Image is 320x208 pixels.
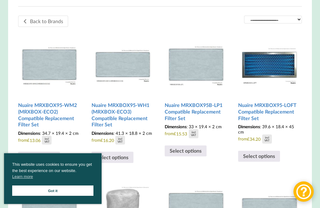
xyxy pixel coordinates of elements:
div: 15.53 [174,129,198,138]
span: £ [27,138,30,143]
span: from [165,124,227,138]
h2: Nuaire MRXBOX95-WM2 (MRXBOX-ECO2) Compatible Replacement Filter Set [18,99,81,130]
a: Nuaire MRXBOX95-WM2 (MRXBOX-ECO2) Compatible Replacement Filter Set Dimensions: 34.7 × 19.4 × 2 c... [18,32,81,145]
a: Got it cookie [12,185,93,196]
a: Select options for “Nuaire MRXBOX95-LOFT Compatible Replacement Filter Set” [238,151,280,162]
span: from [238,124,301,143]
h2: Nuaire MRXBOX95-WH1 (MRXBOX-ECO3) Compatible Replacement Filter Set [92,99,154,130]
span: : 41.3 × 18.8 × 2 cm [92,130,152,136]
span: Dimensions [92,130,113,136]
div: incl [192,131,196,134]
div: VAT [117,140,122,143]
span: : 39.6 × 18.4 × 45 cm [238,124,294,134]
span: Dimensions [238,124,260,129]
span: Dimensions [165,124,187,129]
a: Nuaire MRXBOX95-WH1 (MRXBOX-ECO3) Compatible Replacement Filter Set Dimensions: 41.3 × 18.8 × 2 c... [92,32,154,145]
img: Nuaire MRXBOX95B-LP1 Compatible MVHR Filter Replacement Set from MVHR.shop [165,32,227,94]
img: Nuaire MRXBOX95-WH1 Compatible MVHR Filter Replacement Set from MVHR.shop [92,32,154,94]
span: £ [174,131,176,136]
a: Select options for “Nuaire MRXBOX95-WM2 (MRXBOX-ECO2) Compatible Replacement Filter Set” [18,152,60,163]
a: Select options for “Nuaire MRXBOX95-WH1 (MRXBOX-ECO3) Compatible Replacement Filter Set” [92,152,133,163]
select: Shop order [244,16,302,23]
h2: Nuaire MRXBOX95-LOFT Compatible Replacement Filter Set [238,99,301,124]
div: 13.06 [27,136,52,145]
div: incl [265,136,269,139]
div: 16.20 [101,136,125,145]
div: 34.20 [247,134,272,143]
span: from [18,130,81,145]
span: : 33 × 19.4 × 2 cm [165,124,222,129]
a: Nuaire MRXBOX95-LOFT Compatible Replacement Filter Set Dimensions: 39.6 × 18.4 × 45 cmfrom£34.20i... [238,32,301,144]
img: Nuaire MRXBOX95-WM2 Compatible MVHR Filter Replacement Set from MVHR.shop [18,32,81,94]
span: Dimensions [18,130,40,136]
div: VAT [264,139,269,142]
span: from [92,130,154,145]
img: Nuaire MRXBOX95-LOFT Compatible MVHR Filter Replacement Set from MVHR.shop [238,32,301,94]
h2: Nuaire MRXBOX95B-LP1 Compatible Replacement Filter Set [165,99,227,124]
span: : 34.7 × 19.4 × 2 cm [18,130,78,136]
a: Nuaire MRXBOX95B-LP1 Compatible Replacement Filter Set Dimensions: 33 × 19.4 × 2 cmfrom£15.53inclVAT [165,32,227,138]
a: cookies - Learn more [12,174,33,180]
div: VAT [191,134,196,136]
a: Back to Brands [18,16,68,27]
div: VAT [44,140,49,143]
span: £ [101,138,103,143]
div: cookieconsent [4,153,102,204]
div: incl [45,137,49,140]
span: This website uses cookies to ensure you get the best experience on our website. [12,161,93,181]
div: incl [118,137,122,140]
a: Select options for “Nuaire MRXBOX95B-LP1 Compatible Replacement Filter Set” [165,145,207,157]
span: £ [247,136,250,141]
